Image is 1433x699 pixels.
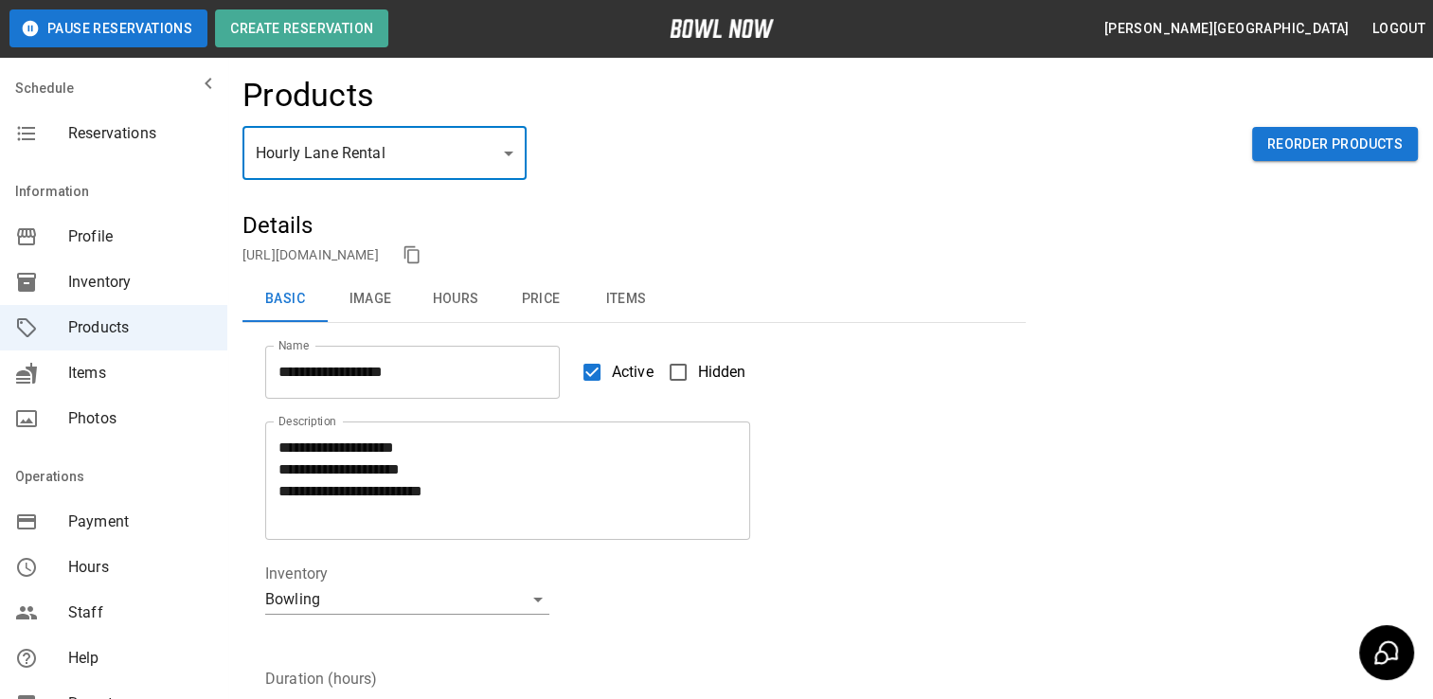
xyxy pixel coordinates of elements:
button: Create Reservation [215,9,388,47]
span: Hidden [698,361,746,384]
span: Hours [68,556,212,579]
span: Products [68,316,212,339]
button: Items [583,277,669,322]
span: Staff [68,601,212,624]
button: Reorder Products [1252,127,1418,162]
span: Items [68,362,212,385]
span: Inventory [68,271,212,294]
span: Reservations [68,122,212,145]
button: Basic [242,277,328,322]
a: [URL][DOMAIN_NAME] [242,247,379,262]
button: Hours [413,277,498,322]
button: copy link [398,241,426,269]
button: Image [328,277,413,322]
span: Help [68,647,212,670]
button: [PERSON_NAME][GEOGRAPHIC_DATA] [1097,11,1357,46]
div: Bowling [265,584,549,615]
div: Hourly Lane Rental [242,127,527,180]
span: Photos [68,407,212,430]
button: Price [498,277,583,322]
legend: Inventory [265,563,328,584]
span: Active [612,361,654,384]
div: basic tabs example [242,277,1026,322]
button: Pause Reservations [9,9,207,47]
label: Hidden products will not be visible to customers. You can still create and use them for bookings. [658,352,746,392]
h5: Details [242,210,1026,241]
span: Profile [68,225,212,248]
img: logo [670,19,774,38]
legend: Duration (hours) [265,668,377,690]
h4: Products [242,76,374,116]
span: Payment [68,511,212,533]
button: Logout [1365,11,1433,46]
